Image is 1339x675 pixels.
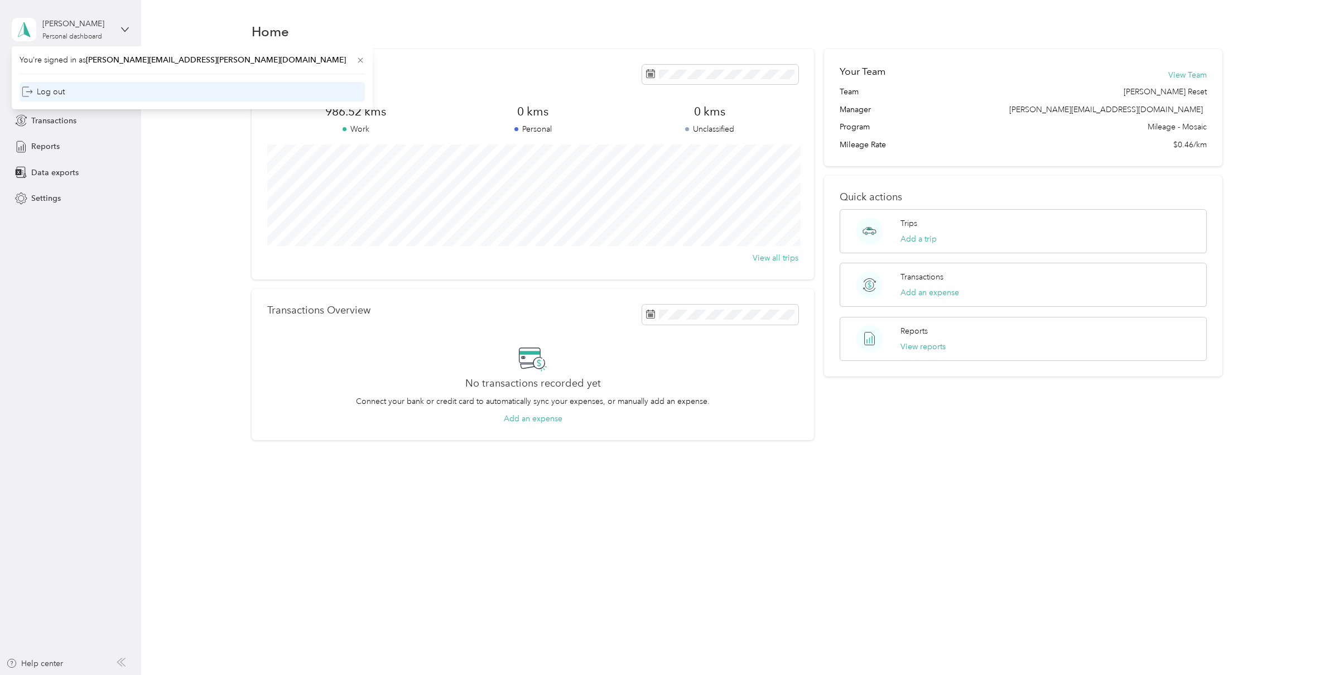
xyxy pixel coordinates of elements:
[20,54,365,66] span: You’re signed in as
[840,191,1207,203] p: Quick actions
[465,378,601,389] h2: No transactions recorded yet
[840,86,859,98] span: Team
[622,104,798,119] span: 0 kms
[31,115,76,127] span: Transactions
[267,305,370,316] p: Transactions Overview
[1173,139,1207,151] span: $0.46/km
[753,252,798,264] button: View all trips
[900,218,917,229] p: Trips
[1124,86,1207,98] span: [PERSON_NAME] Reset
[1009,105,1203,114] span: [PERSON_NAME][EMAIL_ADDRESS][DOMAIN_NAME]
[504,413,562,425] button: Add an expense
[22,86,65,98] div: Log out
[622,123,798,135] p: Unclassified
[1277,613,1339,675] iframe: Everlance-gr Chat Button Frame
[86,55,346,65] span: [PERSON_NAME][EMAIL_ADDRESS][PERSON_NAME][DOMAIN_NAME]
[444,104,621,119] span: 0 kms
[267,123,444,135] p: Work
[31,167,79,179] span: Data exports
[42,18,112,30] div: [PERSON_NAME]
[42,33,102,40] div: Personal dashboard
[900,271,943,283] p: Transactions
[6,658,63,669] button: Help center
[840,65,885,79] h2: Your Team
[900,325,928,337] p: Reports
[840,104,871,115] span: Manager
[900,233,937,245] button: Add a trip
[356,396,710,407] p: Connect your bank or credit card to automatically sync your expenses, or manually add an expense.
[444,123,621,135] p: Personal
[31,192,61,204] span: Settings
[900,341,946,353] button: View reports
[900,287,959,298] button: Add an expense
[1168,69,1207,81] button: View Team
[840,121,870,133] span: Program
[31,141,60,152] span: Reports
[840,139,886,151] span: Mileage Rate
[252,26,289,37] h1: Home
[1148,121,1207,133] span: Mileage - Mosaic
[267,104,444,119] span: 986.52 kms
